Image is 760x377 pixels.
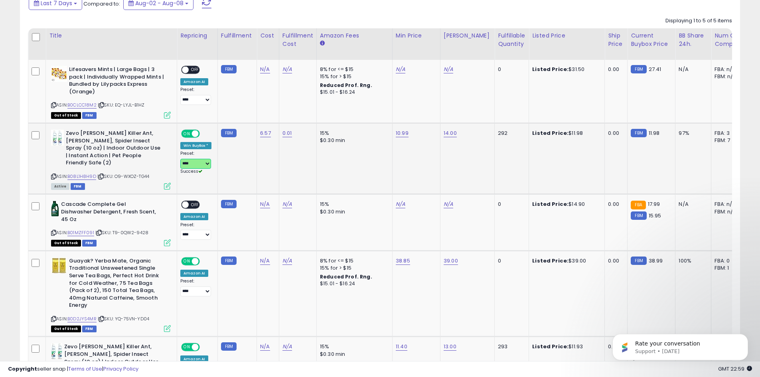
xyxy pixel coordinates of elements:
[51,201,171,245] div: ASIN:
[320,280,386,287] div: $15.01 - $16.24
[103,365,138,373] a: Privacy Policy
[608,32,624,48] div: Ship Price
[182,258,192,264] span: ON
[715,66,741,73] div: FBA: n/a
[51,66,67,82] img: 41N4m6JKq7L._SL40_.jpg
[320,66,386,73] div: 8% for <= $15
[260,32,276,40] div: Cost
[67,316,97,322] a: B0D2JYS4MR
[51,326,81,332] span: All listings that are currently out of stock and unavailable for purchase on Amazon
[631,257,646,265] small: FBM
[320,201,386,208] div: 15%
[260,257,270,265] a: N/A
[532,343,598,350] div: $11.93
[260,65,270,73] a: N/A
[180,278,211,296] div: Preset:
[498,66,523,73] div: 0
[532,201,598,208] div: $14.90
[679,130,705,137] div: 97%
[51,130,171,189] div: ASIN:
[260,343,270,351] a: N/A
[532,200,569,208] b: Listed Price:
[320,264,386,272] div: 15% for > $15
[320,73,386,80] div: 15% for > $15
[98,316,149,322] span: | SKU: YQ-75VN-YD04
[282,65,292,73] a: N/A
[320,351,386,358] div: $0.30 min
[221,65,237,73] small: FBM
[260,200,270,208] a: N/A
[221,32,253,40] div: Fulfillment
[532,129,569,137] b: Listed Price:
[631,201,646,209] small: FBA
[180,168,202,174] span: Success
[51,257,171,332] div: ASIN:
[51,343,62,359] img: 41Zcn9KBr0L._SL40_.jpg
[532,257,569,264] b: Listed Price:
[221,200,237,208] small: FBM
[715,73,741,80] div: FBM: n/a
[715,32,744,48] div: Num of Comp.
[715,130,741,137] div: FBA: 3
[182,344,192,351] span: ON
[715,201,741,208] div: FBA: n/a
[282,200,292,208] a: N/A
[180,87,211,105] div: Preset:
[180,151,211,174] div: Preset:
[221,257,237,265] small: FBM
[98,102,144,108] span: | SKU: EQ-LYJL-B1HZ
[67,102,97,109] a: B0CLCC18M2
[498,343,523,350] div: 293
[180,32,214,40] div: Repricing
[631,32,672,48] div: Current Buybox Price
[396,32,437,40] div: Min Price
[444,257,458,265] a: 39.00
[396,65,405,73] a: N/A
[631,211,646,220] small: FBM
[51,201,59,217] img: 41f08qZ0+EL._SL40_.jpg
[649,129,660,137] span: 11.98
[221,342,237,351] small: FBM
[82,112,97,119] span: FBM
[608,66,621,73] div: 0.00
[180,142,211,149] div: Win BuyBox *
[396,129,409,137] a: 10.99
[396,257,410,265] a: 38.85
[51,66,171,118] div: ASIN:
[532,32,601,40] div: Listed Price
[608,257,621,264] div: 0.00
[715,137,741,144] div: FBM: 7
[396,200,405,208] a: N/A
[320,208,386,215] div: $0.30 min
[320,273,372,280] b: Reduced Prof. Rng.
[82,240,97,247] span: FBM
[498,130,523,137] div: 292
[95,229,148,236] span: | SKU: T9-0QW2-9428
[715,264,741,272] div: FBM: 1
[67,229,94,236] a: B01MZFF091
[199,130,211,137] span: OFF
[665,17,732,25] div: Displaying 1 to 5 of 5 items
[608,130,621,137] div: 0.00
[66,130,163,169] b: Zevo [PERSON_NAME] Killer Ant, [PERSON_NAME], Spider Insect Spray (10 oz) | Indoor Outdoor Use | ...
[444,32,491,40] div: [PERSON_NAME]
[51,183,69,190] span: All listings currently available for purchase on Amazon
[180,222,211,240] div: Preset:
[444,343,456,351] a: 13.00
[282,129,292,137] a: 0.01
[532,65,569,73] b: Listed Price:
[648,200,660,208] span: 17.99
[532,343,569,350] b: Listed Price:
[649,257,663,264] span: 38.99
[180,78,208,85] div: Amazon AI
[182,130,192,137] span: ON
[61,201,158,225] b: Cascade Complete Gel Dishwasher Detergent, Fresh Scent, 45 Oz
[221,129,237,137] small: FBM
[69,66,166,97] b: Lifesavers Mints | Large Bags | 3 pack | Individually Wrapped Mints | Bundled by Lilypacks Expres...
[199,258,211,264] span: OFF
[282,343,292,351] a: N/A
